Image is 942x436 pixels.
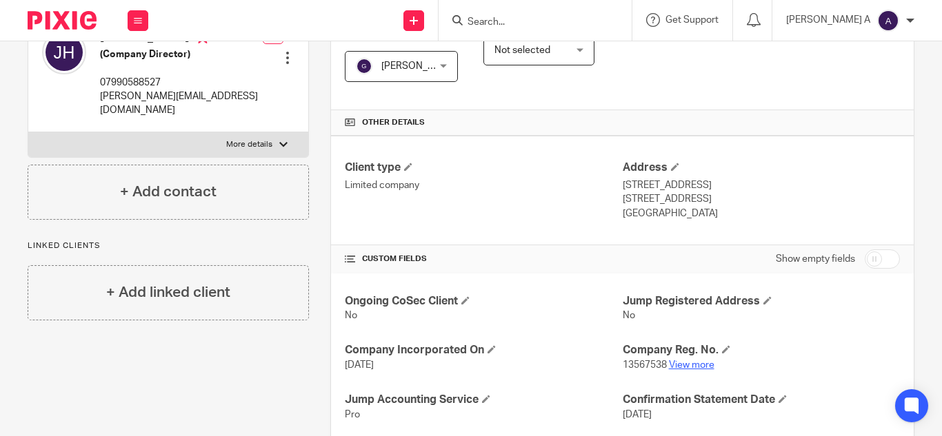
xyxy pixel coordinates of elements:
[623,294,900,309] h4: Jump Registered Address
[623,360,667,370] span: 13567538
[345,294,622,309] h4: Ongoing CoSec Client
[776,252,855,266] label: Show empty fields
[100,48,263,61] h5: (Company Director)
[28,11,97,30] img: Pixie
[466,17,590,29] input: Search
[623,192,900,206] p: [STREET_ADDRESS]
[106,282,230,303] h4: + Add linked client
[345,393,622,407] h4: Jump Accounting Service
[877,10,899,32] img: svg%3E
[786,13,870,27] p: [PERSON_NAME] A
[345,343,622,357] h4: Company Incorporated On
[623,393,900,407] h4: Confirmation Statement Date
[345,160,622,175] h4: Client type
[120,181,217,203] h4: + Add contact
[623,178,900,192] p: [STREET_ADDRESS]
[665,15,719,25] span: Get Support
[100,76,263,90] p: 07990588527
[226,139,272,150] p: More details
[623,160,900,175] h4: Address
[345,410,360,419] span: Pro
[345,253,622,264] h4: CUSTOM FIELDS
[345,311,357,320] span: No
[623,207,900,220] p: [GEOGRAPHIC_DATA]
[356,58,372,74] img: svg%3E
[345,178,622,192] p: Limited company
[623,343,900,357] h4: Company Reg. No.
[494,45,550,55] span: Not selected
[28,240,309,251] p: Linked clients
[100,90,263,118] p: [PERSON_NAME][EMAIL_ADDRESS][DOMAIN_NAME]
[669,360,714,370] a: View more
[623,311,635,320] span: No
[381,61,457,71] span: [PERSON_NAME]
[362,117,425,128] span: Other details
[623,410,652,419] span: [DATE]
[42,30,86,74] img: svg%3E
[345,360,374,370] span: [DATE]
